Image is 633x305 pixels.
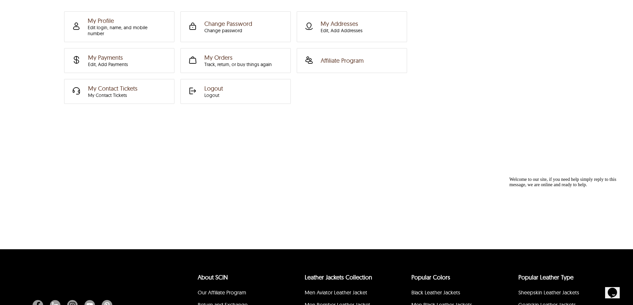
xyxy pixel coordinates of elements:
div: Affiliate Program [321,57,364,64]
a: Logout [182,80,286,103]
a: My Payments Add Payments and Edit Payments [66,49,170,72]
div: My Contact Tickets [88,85,138,98]
a: My Orders Track Order, Return Order, or Buy Things Again [182,49,286,72]
div: Track, return, or buy things again [204,61,272,67]
div: My Addresses [321,20,363,34]
a: About SCIN [198,273,228,281]
iframe: chat widget [605,278,626,298]
div: My Payments [88,54,128,67]
iframe: chat widget [507,174,626,275]
a: Leather Jackets Collection [305,273,372,281]
li: Sheepskin Leather Jackets [517,287,598,300]
div: My Profile [88,17,164,37]
a: popular leather jacket colors [411,273,450,281]
div: Change Password [204,20,252,34]
a: Popular Leather Type [518,273,574,281]
li: Black Leather Jackets [410,287,491,300]
div: Logout [204,92,223,98]
a: Affiliate Program [299,49,402,72]
div: Edit login, name, and mobile number [88,25,164,37]
div: Edit, Add Addresses [321,28,363,34]
a: Change Password [182,12,286,41]
a: My Profile Edit Login, Edit Name, and Edit Mobile Number [66,12,170,41]
div: Welcome to our site, if you need help simply reply to this message, we are online and ready to help. [3,3,122,13]
div: My Orders [204,54,272,67]
div: Logout [204,85,223,98]
span: Welcome to our site, if you need help simply reply to this message, we are online and ready to help. [3,3,110,13]
a: Black Leather Jackets [411,289,460,296]
a: My Address Add Address and Edit Address [299,12,402,41]
div: Change password [204,28,252,34]
a: Sheepskin Leather Jackets [518,289,579,296]
li: Men Aviator Leather Jacket [304,287,384,300]
li: Our Affiliate Program [197,287,277,300]
a: Our Affiliate Program [198,289,246,296]
a: Men Aviator Leather Jacket [305,289,367,296]
a: My Contact TicketsMy Contact Tickets [66,80,170,103]
div: Edit, Add Payments [88,61,128,67]
div: My Contact Tickets [88,92,138,98]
